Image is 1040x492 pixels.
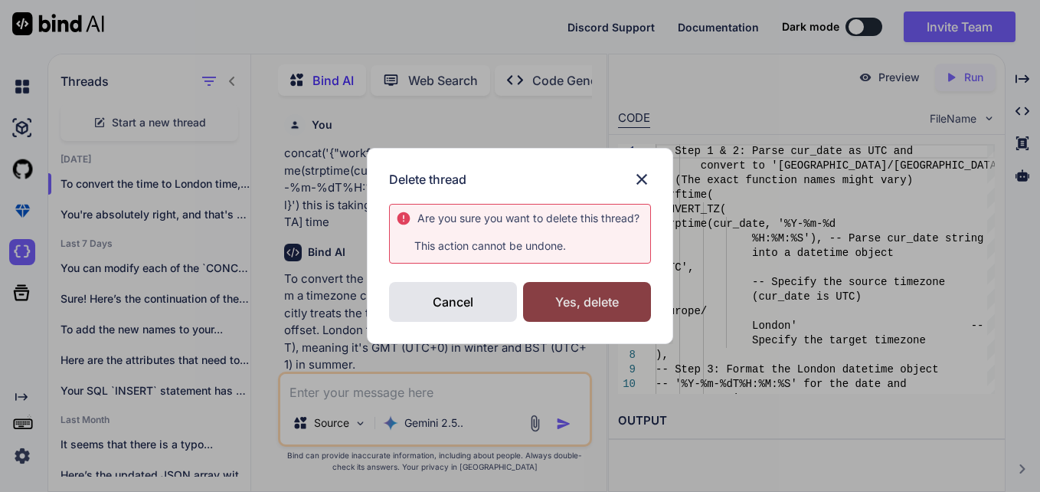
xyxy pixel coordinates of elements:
span: thread [598,212,634,225]
h3: Delete thread [389,170,466,189]
div: Are you sure you want to delete this ? [417,211,639,226]
img: close [633,170,651,189]
div: Cancel [389,282,517,322]
div: Yes, delete [523,282,651,322]
p: This action cannot be undone. [396,238,650,254]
